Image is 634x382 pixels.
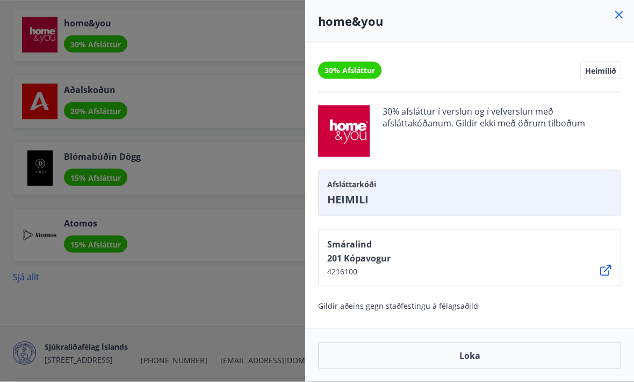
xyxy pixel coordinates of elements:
[325,65,375,76] span: 30% Afsláttur
[383,105,621,157] span: 30% afsláttur í verslun og í vefverslun með afsláttakóðanum. Gildir ekki með öðrum tilboðum
[585,66,616,75] span: Heimilið
[327,266,391,277] span: 4216100
[318,13,621,29] h4: home&you
[327,252,391,264] span: 201 Kópavogur
[318,301,478,311] span: Gildir aðeins gegn staðfestingu á félagsaðild
[327,192,612,207] span: HEIMILI
[318,342,621,369] button: Loka
[327,179,612,190] span: Afsláttarkóði
[327,238,391,250] span: Smáralind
